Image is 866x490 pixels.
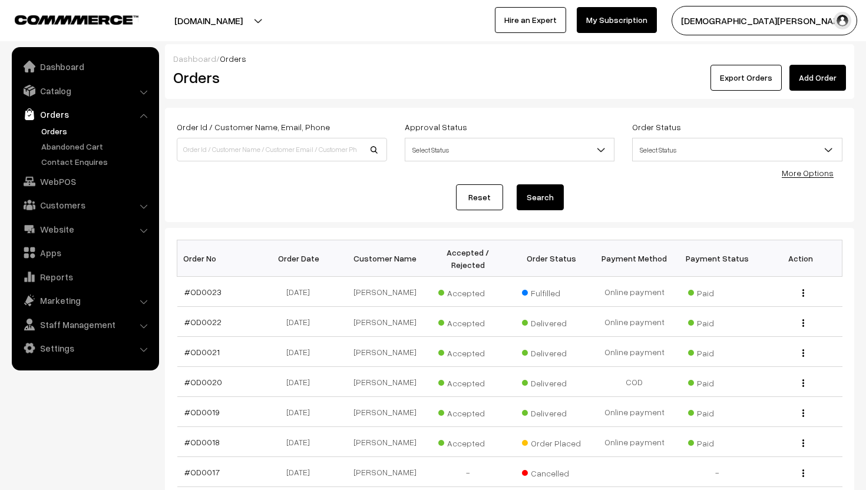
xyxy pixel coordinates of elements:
a: Catalog [15,80,155,101]
th: Customer Name [343,240,427,277]
img: COMMMERCE [15,15,138,24]
td: [DATE] [260,367,343,397]
span: Paid [688,284,747,299]
td: [PERSON_NAME] [343,307,427,337]
a: Staff Management [15,314,155,335]
span: Select Status [405,140,614,160]
a: Apps [15,242,155,263]
img: Menu [802,319,804,327]
label: Order Id / Customer Name, Email, Phone [177,121,330,133]
span: Select Status [632,138,842,161]
td: [PERSON_NAME] [343,367,427,397]
button: [DEMOGRAPHIC_DATA][PERSON_NAME] [672,6,857,35]
button: Search [517,184,564,210]
a: Orders [15,104,155,125]
a: #OD0020 [184,377,222,387]
h2: Orders [173,68,386,87]
a: More Options [782,168,834,178]
a: #OD0019 [184,407,220,417]
a: #OD0023 [184,287,222,297]
span: Delivered [522,314,581,329]
label: Order Status [632,121,681,133]
a: Website [15,218,155,240]
a: Abandoned Cart [38,140,155,153]
td: - [427,457,510,487]
th: Order No [177,240,260,277]
th: Payment Method [593,240,676,277]
td: Online payment [593,307,676,337]
span: Delivered [522,404,581,419]
a: Hire an Expert [495,7,566,33]
span: Delivered [522,344,581,359]
td: [PERSON_NAME] [343,427,427,457]
td: [PERSON_NAME] [343,277,427,307]
td: Online payment [593,397,676,427]
img: user [834,12,851,29]
input: Order Id / Customer Name / Customer Email / Customer Phone [177,138,387,161]
th: Order Status [510,240,593,277]
a: Orders [38,125,155,137]
span: Orders [220,54,246,64]
img: Menu [802,409,804,417]
a: #OD0021 [184,347,220,357]
td: [PERSON_NAME] [343,337,427,367]
a: Reports [15,266,155,287]
a: #OD0022 [184,317,222,327]
td: [DATE] [260,427,343,457]
a: #OD0017 [184,467,220,477]
label: Approval Status [405,121,467,133]
span: Accepted [438,344,497,359]
a: My Subscription [577,7,657,33]
a: Reset [456,184,503,210]
td: [DATE] [260,307,343,337]
a: Marketing [15,290,155,311]
td: [DATE] [260,457,343,487]
span: Accepted [438,374,497,389]
div: / [173,52,846,65]
td: - [676,457,759,487]
th: Payment Status [676,240,759,277]
span: Accepted [438,434,497,449]
img: Menu [802,469,804,477]
a: Add Order [789,65,846,91]
td: Online payment [593,337,676,367]
td: [PERSON_NAME] [343,397,427,427]
a: Dashboard [173,54,216,64]
span: Select Status [405,138,615,161]
button: Export Orders [710,65,782,91]
img: Menu [802,349,804,357]
a: Customers [15,194,155,216]
th: Accepted / Rejected [427,240,510,277]
span: Fulfilled [522,284,581,299]
a: Contact Enquires [38,155,155,168]
td: [DATE] [260,277,343,307]
th: Order Date [260,240,343,277]
td: [PERSON_NAME] [343,457,427,487]
td: Online payment [593,427,676,457]
img: Menu [802,289,804,297]
a: COMMMERCE [15,12,118,26]
button: [DOMAIN_NAME] [133,6,284,35]
a: WebPOS [15,171,155,192]
span: Paid [688,404,747,419]
td: [DATE] [260,337,343,367]
span: Order Placed [522,434,581,449]
span: Paid [688,374,747,389]
span: Cancelled [522,464,581,479]
span: Paid [688,314,747,329]
span: Select Status [633,140,842,160]
span: Paid [688,434,747,449]
span: Accepted [438,314,497,329]
img: Menu [802,439,804,447]
td: Online payment [593,277,676,307]
span: Accepted [438,404,497,419]
a: Dashboard [15,56,155,77]
td: COD [593,367,676,397]
span: Paid [688,344,747,359]
td: [DATE] [260,397,343,427]
span: Accepted [438,284,497,299]
a: Settings [15,337,155,359]
th: Action [759,240,842,277]
span: Delivered [522,374,581,389]
img: Menu [802,379,804,387]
